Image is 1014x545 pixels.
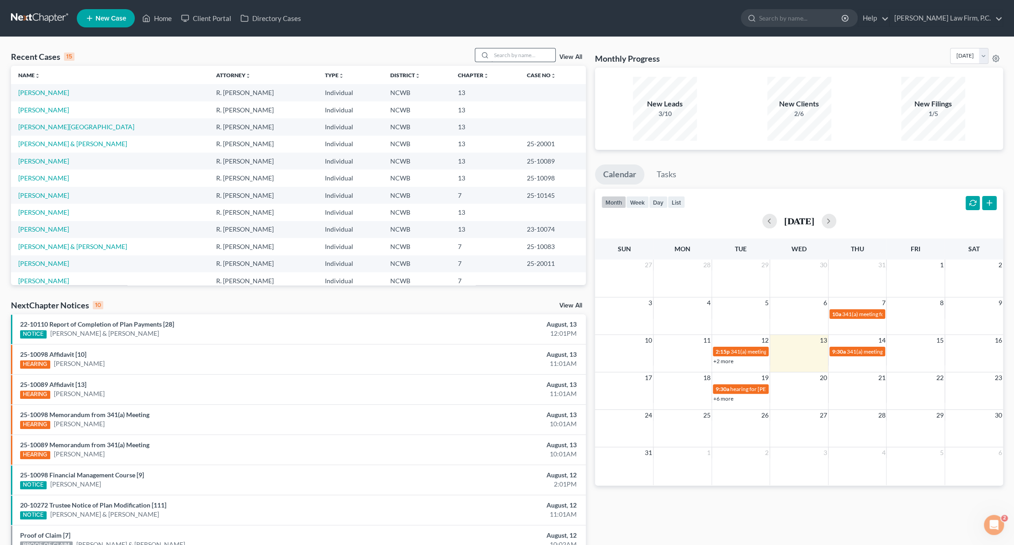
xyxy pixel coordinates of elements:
[318,101,382,118] td: Individual
[633,99,697,109] div: New Leads
[451,187,520,204] td: 7
[877,410,886,421] span: 28
[998,447,1003,458] span: 6
[20,471,144,479] a: 25-10098 Financial Management Course [9]
[998,297,1003,308] span: 9
[18,259,69,267] a: [PERSON_NAME]
[208,136,318,153] td: R. [PERSON_NAME]
[551,73,556,79] i: unfold_more
[595,164,644,185] a: Calendar
[176,10,236,26] a: Client Portal
[20,441,149,449] a: 25-10089 Memorandum from 341(a) Meeting
[18,191,69,199] a: [PERSON_NAME]
[397,350,577,359] div: August, 13
[18,277,69,285] a: [PERSON_NAME]
[208,153,318,169] td: R. [PERSON_NAME]
[11,300,103,311] div: NextChapter Notices
[451,169,520,186] td: 13
[819,335,828,346] span: 13
[901,99,965,109] div: New Filings
[998,259,1003,270] span: 2
[397,410,577,419] div: August, 13
[318,153,382,169] td: Individual
[451,255,520,272] td: 7
[935,372,945,383] span: 22
[18,123,134,131] a: [PERSON_NAME][GEOGRAPHIC_DATA]
[397,471,577,480] div: August, 12
[968,245,980,253] span: Sat
[702,372,711,383] span: 18
[731,348,819,355] span: 341(a) meeting for [PERSON_NAME]
[842,311,930,317] span: 341(a) meeting for [PERSON_NAME]
[706,297,711,308] span: 4
[702,335,711,346] span: 11
[18,174,69,182] a: [PERSON_NAME]
[520,221,586,238] td: 23-10074
[382,272,450,289] td: NCWB
[382,118,450,135] td: NCWB
[764,297,770,308] span: 5
[759,10,843,26] input: Search by name...
[382,221,450,238] td: NCWB
[1002,514,1009,521] span: 2
[877,372,886,383] span: 21
[397,480,577,489] div: 2:01PM
[451,118,520,135] td: 13
[54,419,105,429] a: [PERSON_NAME]
[644,410,653,421] span: 24
[318,187,382,204] td: Individual
[520,136,586,153] td: 25-20001
[20,360,50,369] div: HEARING
[397,320,577,329] div: August, 13
[318,118,382,135] td: Individual
[644,372,653,383] span: 17
[994,372,1003,383] span: 23
[674,245,690,253] span: Mon
[764,447,770,458] span: 2
[716,348,730,355] span: 2:15p
[382,101,450,118] td: NCWB
[520,153,586,169] td: 25-10089
[20,501,166,509] a: 20-10272 Trustee Notice of Plan Modification [111]
[318,272,382,289] td: Individual
[881,297,886,308] span: 7
[18,106,69,114] a: [PERSON_NAME]
[760,335,770,346] span: 12
[760,259,770,270] span: 29
[994,335,1003,346] span: 16
[216,72,250,79] a: Attorneyunfold_more
[18,140,127,148] a: [PERSON_NAME] & [PERSON_NAME]
[236,10,306,26] a: Directory Cases
[617,245,631,253] span: Sun
[716,386,729,392] span: 9:30a
[20,381,86,388] a: 25-10089 Affidavit [13]
[767,109,831,118] div: 2/6
[760,372,770,383] span: 19
[339,73,344,79] i: unfold_more
[208,221,318,238] td: R. [PERSON_NAME]
[20,391,50,399] div: HEARING
[54,389,105,398] a: [PERSON_NAME]
[18,208,69,216] a: [PERSON_NAME]
[208,84,318,101] td: R. [PERSON_NAME]
[138,10,176,26] a: Home
[847,348,935,355] span: 341(a) meeting for [PERSON_NAME]
[877,259,886,270] span: 31
[901,109,965,118] div: 1/5
[939,297,945,308] span: 8
[648,164,685,185] a: Tasks
[382,153,450,169] td: NCWB
[760,410,770,421] span: 26
[20,511,47,519] div: NOTICE
[50,480,101,489] a: [PERSON_NAME]
[208,204,318,221] td: R. [PERSON_NAME]
[318,204,382,221] td: Individual
[601,196,626,208] button: month
[50,510,159,519] a: [PERSON_NAME] & [PERSON_NAME]
[939,259,945,270] span: 1
[96,15,126,22] span: New Case
[823,297,828,308] span: 6
[18,243,127,250] a: [PERSON_NAME] & [PERSON_NAME]
[702,410,711,421] span: 25
[397,419,577,429] div: 10:01AM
